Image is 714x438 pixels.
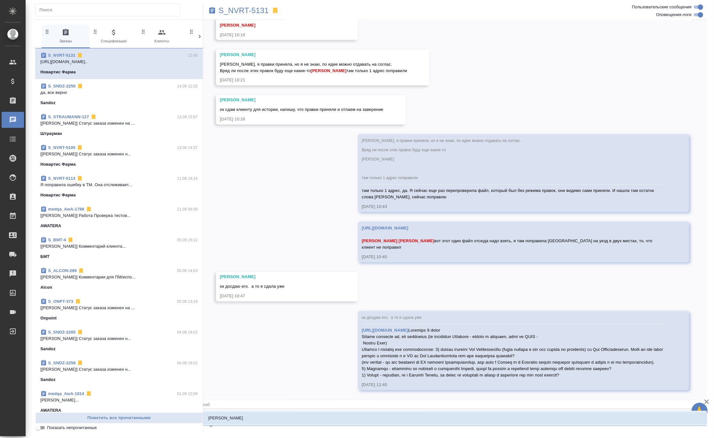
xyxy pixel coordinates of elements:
p: [[PERSON_NAME]] Статус заказа изменен н... [40,366,198,373]
a: S_SNDZ-2265 [48,330,76,335]
svg: Отписаться [77,175,83,182]
a: S_NVRT-5105 [48,145,75,150]
svg: Отписаться [75,298,81,305]
p: [[PERSON_NAME]] Статус заказа изменен н... [40,151,198,157]
span: Оповещения-логи [656,12,692,18]
div: S_NVRT-513112:40[URL][DOMAIN_NAME]..Новартис Фарма [35,48,203,79]
p: 04.08 18:02 [177,329,198,335]
svg: Отписаться [86,391,92,397]
a: S_NVRT-5113 [48,176,75,181]
span: [PERSON_NAME] [399,239,434,244]
p: 11.08 08:38 [177,206,198,212]
svg: Зажми и перетащи, чтобы поменять порядок вкладок [44,29,50,35]
div: medqa_AwA-181401.08 10:06[PERSON_NAME]...AWATERA [35,387,203,417]
p: Sandoz [40,100,55,106]
div: S_SNDZ-226504.08 18:02[[PERSON_NAME]] Статус заказа изменен н...Sandoz [35,325,203,356]
p: 04.08 18:02 [177,360,198,366]
p: да, все верно [40,89,198,96]
p: 12:40 [188,52,198,59]
div: S_SNDZ-225604.08 18:02[[PERSON_NAME]] Статус заказа изменен н...Sandoz [35,356,203,387]
div: [DATE] 10:43 [362,204,667,210]
p: Я поправила ошибку в ТМ. Она отслеживает... [40,182,198,188]
div: [DATE] 10:45 [362,254,667,260]
div: [DATE] 10:26 [220,116,383,123]
button: 🙏 [692,403,708,419]
svg: Отписаться [86,206,92,212]
span: ок сдам клиенту для истории, напишу, что правки приняли и отлаем на заверение [220,107,383,112]
p: 01.08 10:06 [177,391,198,397]
a: S_NVRT-5131 [48,53,75,58]
span: Пользовательские сообщения [632,4,692,10]
p: 14.08 12:32 [177,83,198,89]
p: [[PERSON_NAME]] Комментарий клиента... [40,243,198,250]
p: Новартис Фарма [40,161,76,168]
svg: Отписаться [90,114,97,120]
p: [PERSON_NAME]... [40,397,198,403]
span: ок досдаю его. а то я сдала уже [220,284,285,289]
svg: Зажми и перетащи, чтобы поменять порядок вкладок [140,29,146,35]
svg: Отписаться [67,237,74,243]
p: Alcon [40,284,52,291]
span: [PERSON_NAME] [311,68,346,73]
div: [PERSON_NAME] [220,97,383,103]
span: Заказы [44,29,87,44]
div: [PERSON_NAME] [220,274,336,280]
input: Поиск [39,5,180,14]
svg: Зажми и перетащи, чтобы поменять порядок вкладок [188,29,195,35]
div: S_STRAUMANN-12713.08 15:57[[PERSON_NAME]] Статус заказа изменен на ...Штрауман [35,110,203,141]
p: [PERSON_NAME] [208,415,243,421]
a: medqa_AwA-1814 [48,391,84,396]
p: Onpoint [40,315,57,321]
div: S_NVRT-511311.08 16:16Я поправила ошибку в ТМ. Она отслеживает...Новартис Фарма [35,171,203,202]
p: Sandoz [40,376,55,383]
div: [DATE] 12:40 [362,382,667,388]
span: Клиенты [140,29,183,44]
p: [[PERSON_NAME]] Статус заказа изменен н... [40,335,198,342]
p: 13.08 15:57 [177,114,198,120]
p: [[PERSON_NAME]] Комментарии для ПМ/испо... [40,274,198,280]
div: [DATE] 10:16 [220,32,336,38]
div: [PERSON_NAME] [220,52,407,58]
p: 13.08 14:37 [177,145,198,151]
p: [URL][DOMAIN_NAME].. [40,59,198,65]
p: [[PERSON_NAME]] Статус заказа изменен на ... [40,305,198,311]
svg: Отписаться [77,145,83,151]
div: S_ALCON-28905.08 14:03[[PERSON_NAME]] Комментарии для ПМ/испо...Alcon [35,264,203,294]
svg: Отписаться [77,52,83,59]
p: 11.08 16:16 [177,175,198,182]
a: S_ALCON-289 [48,268,77,273]
a: [URL][DOMAIN_NAME] [362,328,408,333]
a: S_ONPT-373 [48,299,73,304]
p: 05.08 15:12 [177,237,198,243]
p: [[PERSON_NAME]] Статус заказа изменен на ... [40,120,198,127]
p: 05.08 13:19 [177,298,198,305]
div: S_BMT-405.08 15:12[[PERSON_NAME]] Комментарий клиента...БМТ [35,233,203,264]
svg: Отписаться [77,360,83,366]
span: ок досдаю его. а то я сдала уже [362,316,422,320]
a: S_STRAUMANN-127 [48,114,89,119]
a: S_BMT-4 [48,237,66,242]
span: [PERSON_NAME] [362,239,397,244]
span: там только 1 адрес, да. Я сейчас еще раз перепроверила файл, который был без режима правок, они в... [362,188,655,200]
span: Пометить все прочитанными [39,414,199,422]
p: Новартис Фарма [40,69,76,75]
a: S_SNDZ-2250 [48,84,76,88]
p: 05.08 14:03 [177,268,198,274]
svg: Отписаться [77,329,83,335]
p: Sandoz [40,346,55,352]
span: [PERSON_NAME], я правки приняла, но я не знаю, по идее можно отдавать на соглас. Вряд ли после эт... [362,139,521,180]
svg: Отписаться [77,83,83,89]
span: [PERSON_NAME], я правки приняла, но я не знаю, по идее можно отдавать на соглас. Вряд ли после эт... [220,62,407,73]
a: S_SNDZ-2256 [48,360,76,365]
a: medqa_AwA-1788 [48,207,84,211]
p: Штрауман [40,130,62,137]
div: medqa_AwA-178811.08 08:38[[PERSON_NAME]] Работа Проверка тестов...AWATERA [35,202,203,233]
p: AWATERA [40,223,61,229]
span: Loremips 9 dolor Sitame consecte ad, eli seddoeius (te incididun Utlabore - etdolo m aliquaen, ad... [362,328,665,378]
p: БМТ [40,253,50,260]
svg: Зажми и перетащи, чтобы поменять порядок вкладок [92,29,98,35]
p: [[PERSON_NAME]] Работа Проверка тестов... [40,212,198,219]
span: Показать непрочитанные [47,425,97,431]
div: S_ONPT-37305.08 13:19[[PERSON_NAME]] Статус заказа изменен на ...Onpoint [35,294,203,325]
svg: Отписаться [78,268,84,274]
